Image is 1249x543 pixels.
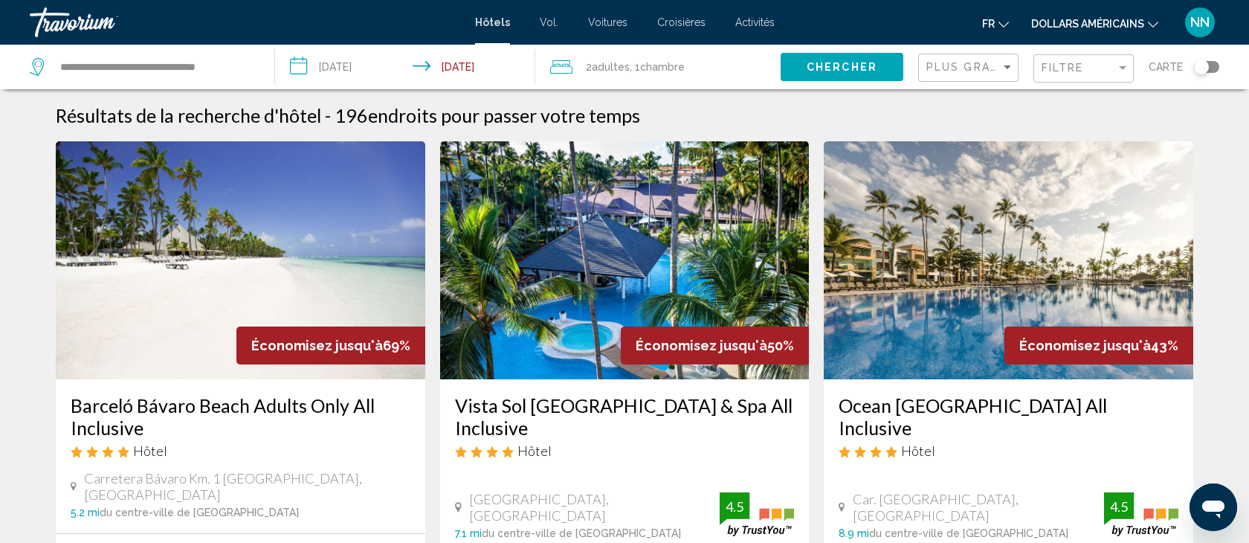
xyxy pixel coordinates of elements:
[540,16,558,28] a: Vol.
[621,327,809,364] div: 50%
[469,491,720,524] span: [GEOGRAPHIC_DATA], [GEOGRAPHIC_DATA]
[824,141,1193,379] img: Hotel image
[325,104,331,126] span: -
[251,338,383,353] span: Économisez jusqu'à
[1181,7,1219,38] button: Menu utilisateur
[807,62,877,74] span: Chercher
[982,13,1009,34] button: Changer de langue
[71,443,410,459] div: 4 star Hotel
[869,527,1068,539] span: du centre-ville de [GEOGRAPHIC_DATA]
[1019,338,1151,353] span: Économisez jusqu'à
[592,61,630,73] span: Adultes
[901,443,935,459] span: Hôtel
[482,527,681,539] span: du centre-ville de [GEOGRAPHIC_DATA]
[1104,492,1178,536] img: trustyou-badge.svg
[839,443,1178,459] div: 4 star Hotel
[440,141,810,379] img: Hotel image
[1004,327,1193,364] div: 43%
[100,507,299,518] span: du centre-ville de [GEOGRAPHIC_DATA]
[926,61,1103,73] span: Plus grandes économies
[926,62,1014,74] mat-select: Sort by
[781,53,903,80] button: Chercher
[839,527,869,539] span: 8.9 mi
[133,443,167,459] span: Hôtel
[1031,18,1144,30] font: dollars américains
[640,61,685,73] span: Chambre
[517,443,552,459] span: Hôtel
[71,507,100,518] span: 5.2 mi
[636,338,767,353] span: Économisez jusqu'à
[839,394,1178,439] a: Ocean [GEOGRAPHIC_DATA] All Inclusive
[1149,57,1183,77] span: Carte
[982,18,995,30] font: fr
[630,57,685,77] span: , 1
[1190,483,1237,531] iframe: Bouton de lancement de la fenêtre de messagerie
[1104,498,1134,515] div: 4.5
[455,527,482,539] span: 7.1 mi
[1042,62,1084,74] span: Filtre
[236,327,425,364] div: 69%
[455,443,795,459] div: 4 star Hotel
[455,394,795,439] a: Vista Sol [GEOGRAPHIC_DATA] & Spa All Inclusive
[368,104,640,126] span: endroits pour passer votre temps
[720,492,794,536] img: trustyou-badge.svg
[335,104,640,126] h2: 196
[56,141,425,379] img: Hotel image
[56,104,321,126] h1: Résultats de la recherche d'hôtel
[735,16,775,28] a: Activités
[71,394,410,439] a: Barceló Bávaro Beach Adults Only All Inclusive
[720,498,749,515] div: 4.5
[588,16,627,28] a: Voitures
[84,470,410,503] span: Carretera Bávaro Km. 1 [GEOGRAPHIC_DATA], [GEOGRAPHIC_DATA]
[1183,60,1219,74] button: Toggle map
[1190,14,1210,30] font: NN
[1031,13,1158,34] button: Changer de devise
[1033,54,1134,84] button: Filter
[475,16,510,28] a: Hôtels
[853,491,1104,524] span: Car. [GEOGRAPHIC_DATA], [GEOGRAPHIC_DATA]
[535,45,781,89] button: Travelers: 2 adults, 0 children
[275,45,535,89] button: Check-in date: Oct 18, 2025 Check-out date: Oct 25, 2025
[586,57,630,77] span: 2
[657,16,706,28] a: Croisières
[30,7,460,37] a: Travorium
